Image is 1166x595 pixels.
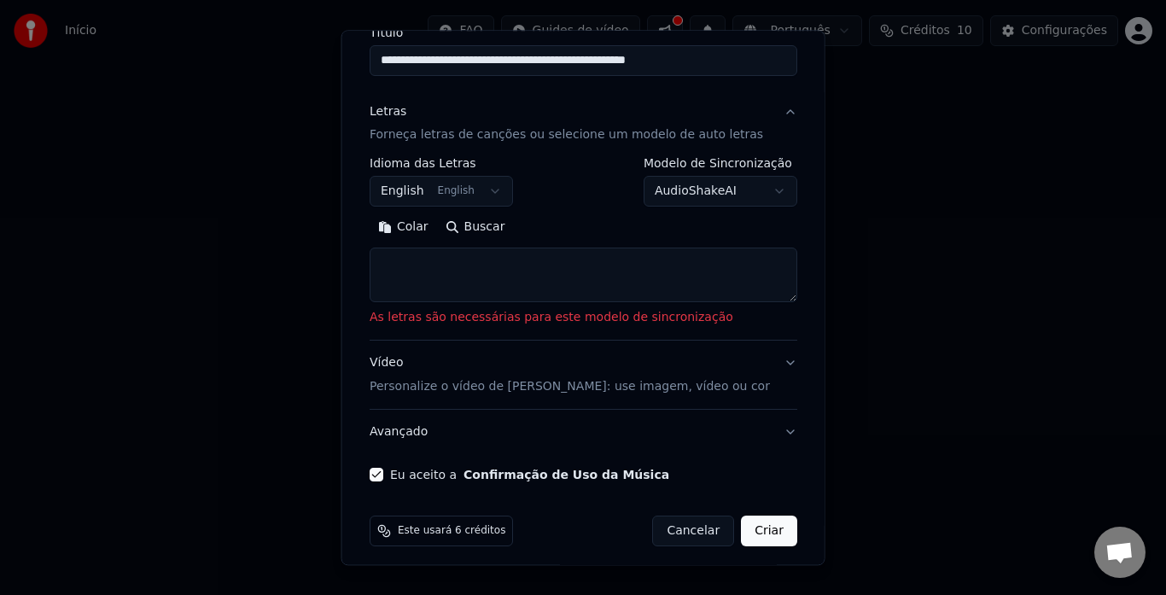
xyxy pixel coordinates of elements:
[370,214,437,242] button: Colar
[741,516,797,547] button: Criar
[370,90,797,158] button: LetrasForneça letras de canções ou selecione um modelo de auto letras
[370,310,797,327] p: As letras são necessárias para este modelo de sincronização
[390,470,669,481] label: Eu aceito a
[398,525,505,539] span: Este usará 6 créditos
[370,127,763,144] p: Forneça letras de canções ou selecione um modelo de auto letras
[370,158,513,170] label: Idioma das Letras
[463,470,669,481] button: Eu aceito a
[643,158,796,170] label: Modelo de Sincronização
[370,341,797,410] button: VídeoPersonalize o vídeo de [PERSON_NAME]: use imagem, vídeo ou cor
[652,516,734,547] button: Cancelar
[370,379,770,396] p: Personalize o vídeo de [PERSON_NAME]: use imagem, vídeo ou cor
[370,158,797,341] div: LetrasForneça letras de canções ou selecione um modelo de auto letras
[370,26,797,38] label: Título
[370,411,797,455] button: Avançado
[370,103,406,120] div: Letras
[436,214,513,242] button: Buscar
[370,355,770,396] div: Vídeo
